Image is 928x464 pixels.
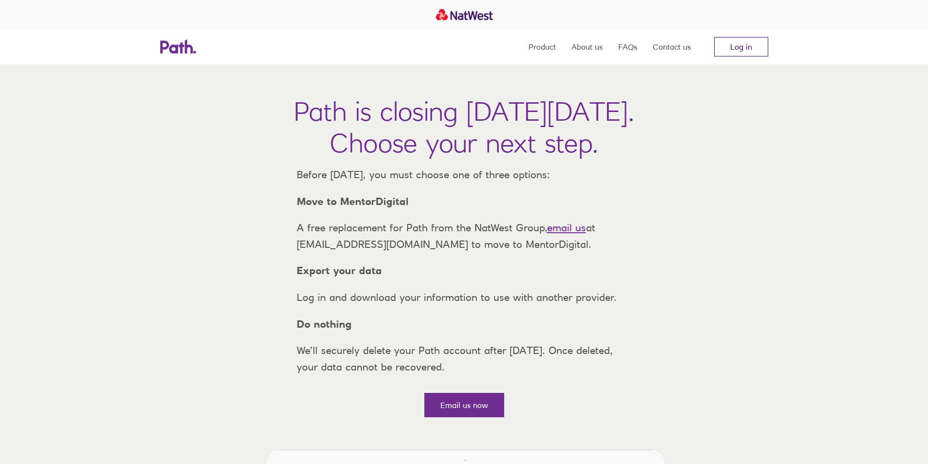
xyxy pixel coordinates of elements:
[653,29,691,64] a: Contact us
[297,195,409,207] strong: Move to MentorDigital
[297,264,382,277] strong: Export your data
[289,342,640,375] p: We’ll securely delete your Path account after [DATE]. Once deleted, your data cannot be recovered.
[547,222,586,234] a: email us
[294,95,634,159] h1: Path is closing [DATE][DATE]. Choose your next step.
[289,167,640,183] p: Before [DATE], you must choose one of three options:
[289,289,640,306] p: Log in and download your information to use with another provider.
[714,37,768,56] a: Log in
[571,29,603,64] a: About us
[289,220,640,252] p: A free replacement for Path from the NatWest Group, at [EMAIL_ADDRESS][DOMAIN_NAME] to move to Me...
[424,393,504,417] a: Email us now
[529,29,556,64] a: Product
[618,29,637,64] a: FAQs
[297,318,352,330] strong: Do nothing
